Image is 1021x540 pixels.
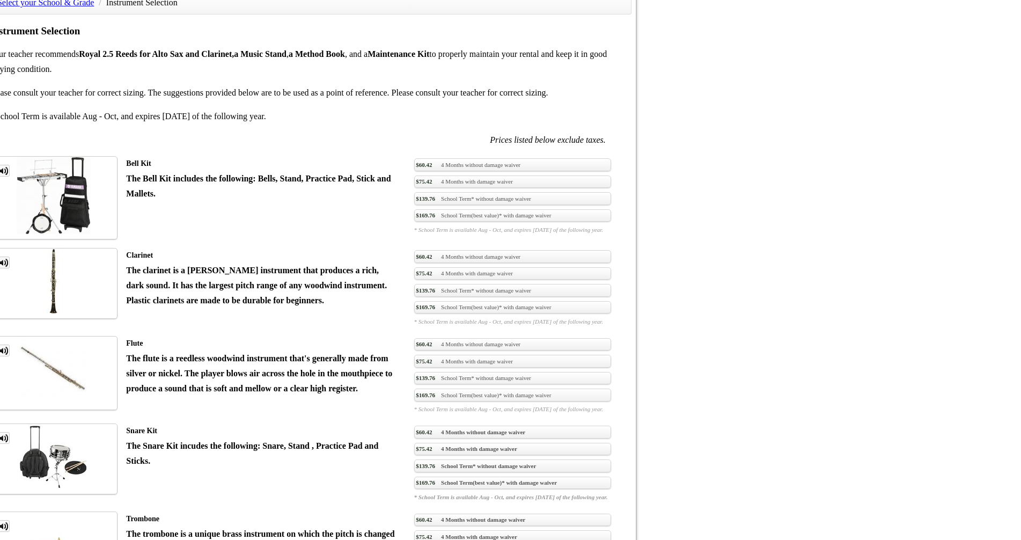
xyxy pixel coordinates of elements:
a: $75.424 Months with damage waiver [414,267,611,280]
a: $60.424 Months without damage waiver [414,158,611,171]
a: $169.76School Term(best value)* with damage waiver [414,477,611,490]
div: Snare Kit [126,424,398,439]
span: $60.42 [416,340,432,348]
em: * School Term is available Aug - Oct, and expires [DATE] of the following year. [414,317,611,326]
div: Trombone [126,512,398,527]
span: $75.42 [416,269,432,278]
span: $139.76 [416,286,435,295]
div: Clarinet [126,248,398,263]
span: $75.42 [416,444,432,453]
strong: Royal 2.5 Reeds for Alto Sax and Clarinet, [79,49,234,59]
span: $169.76 [416,303,435,311]
a: $169.76School Term(best value)* with damage waiver [414,301,611,314]
span: $169.76 [416,211,435,220]
a: $139.76School Term* without damage waiver [414,372,611,385]
span: $139.76 [416,462,435,470]
strong: The Bell Kit includes the following: Bells, Stand, Practice Pad, Stick and Mallets. [126,174,391,198]
span: $60.42 [416,252,432,261]
span: $139.76 [416,374,435,382]
a: $75.424 Months with damage waiver [414,176,611,188]
a: $60.424 Months without damage waiver [414,250,611,263]
a: $139.76School Term* without damage waiver [414,459,611,472]
span: $75.42 [416,177,432,186]
span: $139.76 [416,194,435,203]
img: th_1fc34dab4bdaff02a3697e89cb8f30dd_1334255010DKIT.jpg [20,424,87,489]
span: $169.76 [416,391,435,399]
img: th_1fc34dab4bdaff02a3697e89cb8f30dd_1334771667FluteTM.jpg [17,337,91,405]
a: $139.76School Term* without damage waiver [414,284,611,297]
span: $60.42 [416,515,432,524]
div: Flute [126,336,398,351]
strong: a Music Stand [234,49,287,59]
strong: The Snare Kit incudes the following: Snare, Stand , Practice Pad and Sticks. [126,441,378,465]
a: $139.76School Term* without damage waiver [414,192,611,205]
strong: a Method Book [289,49,345,59]
em: * School Term is available Aug - Oct, and expires [DATE] of the following year. [414,493,611,501]
img: th_1fc34dab4bdaff02a3697e89cb8f30dd_1338899487bellkit.jpg [17,157,91,234]
span: $169.76 [416,478,435,487]
a: $60.424 Months without damage waiver [414,338,611,351]
strong: The clarinet is a [PERSON_NAME] instrument that produces a rich, dark sound. It has the largest p... [126,266,387,305]
strong: The flute is a reedless woodwind instrument that's generally made from silver or nickel. The play... [126,354,392,393]
span: $60.42 [416,428,432,436]
a: $75.424 Months with damage waiver [414,355,611,368]
a: $60.424 Months without damage waiver [414,426,611,439]
span: $60.42 [416,160,432,169]
a: $169.76School Term(best value)* with damage waiver [414,389,611,402]
strong: Maintenance Kit [368,49,429,59]
em: * School Term is available Aug - Oct, and expires [DATE] of the following year. [414,225,611,234]
a: $75.424 Months with damage waiver [414,443,611,456]
a: $60.424 Months without damage waiver [414,514,611,527]
em: * School Term is available Aug - Oct, and expires [DATE] of the following year. [414,405,611,413]
em: Prices listed below exclude taxes. [490,135,605,144]
span: $75.42 [416,357,432,366]
a: $169.76School Term(best value)* with damage waiver [414,209,611,222]
div: Bell Kit [126,156,398,171]
img: th_1fc34dab4bdaff02a3697e89cb8f30dd_1328556165CLAR.jpg [20,249,87,313]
